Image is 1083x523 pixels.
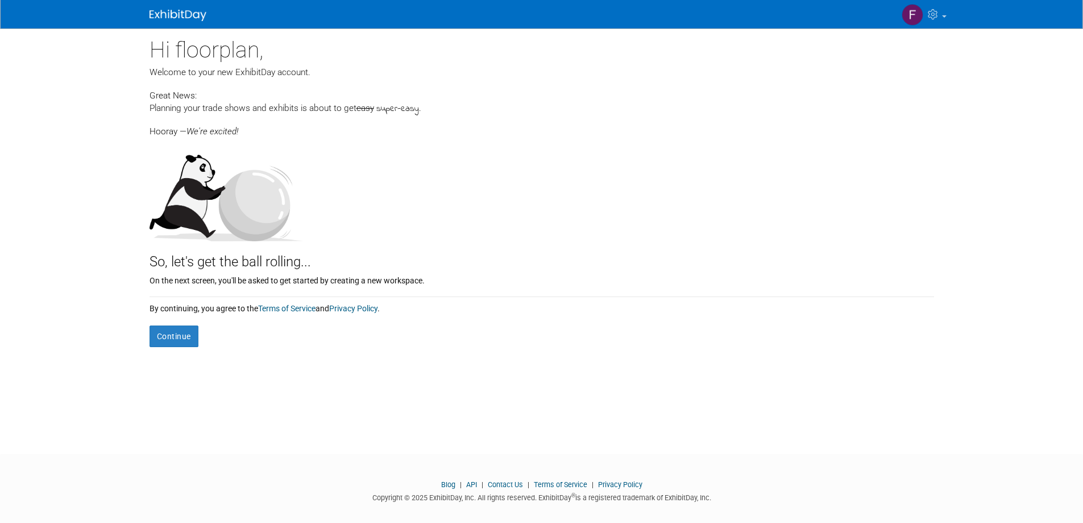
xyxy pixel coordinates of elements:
sup: ® [571,492,575,499]
span: | [457,480,464,489]
div: Hi floorplan, [150,28,934,66]
span: | [479,480,486,489]
div: Planning your trade shows and exhibits is about to get . [150,102,934,116]
a: Terms of Service [534,480,587,489]
a: Blog [441,480,455,489]
a: Privacy Policy [329,304,377,313]
a: Terms of Service [258,304,316,313]
button: Continue [150,326,198,347]
span: easy [356,103,374,113]
span: | [525,480,532,489]
div: By continuing, you agree to the and . [150,297,934,314]
a: Privacy Policy [598,480,642,489]
span: | [589,480,596,489]
div: Great News: [150,89,934,102]
img: Let's get the ball rolling [150,143,303,241]
span: super-easy [376,102,419,116]
div: Hooray — [150,116,934,138]
img: floorplan Expo [902,4,923,26]
img: ExhibitDay [150,10,206,21]
div: Welcome to your new ExhibitDay account. [150,66,934,79]
div: So, let's get the ball rolling... [150,241,934,272]
a: Contact Us [488,480,523,489]
a: API [466,480,477,489]
div: On the next screen, you'll be asked to get started by creating a new workspace. [150,272,934,286]
span: We're excited! [186,126,238,137]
